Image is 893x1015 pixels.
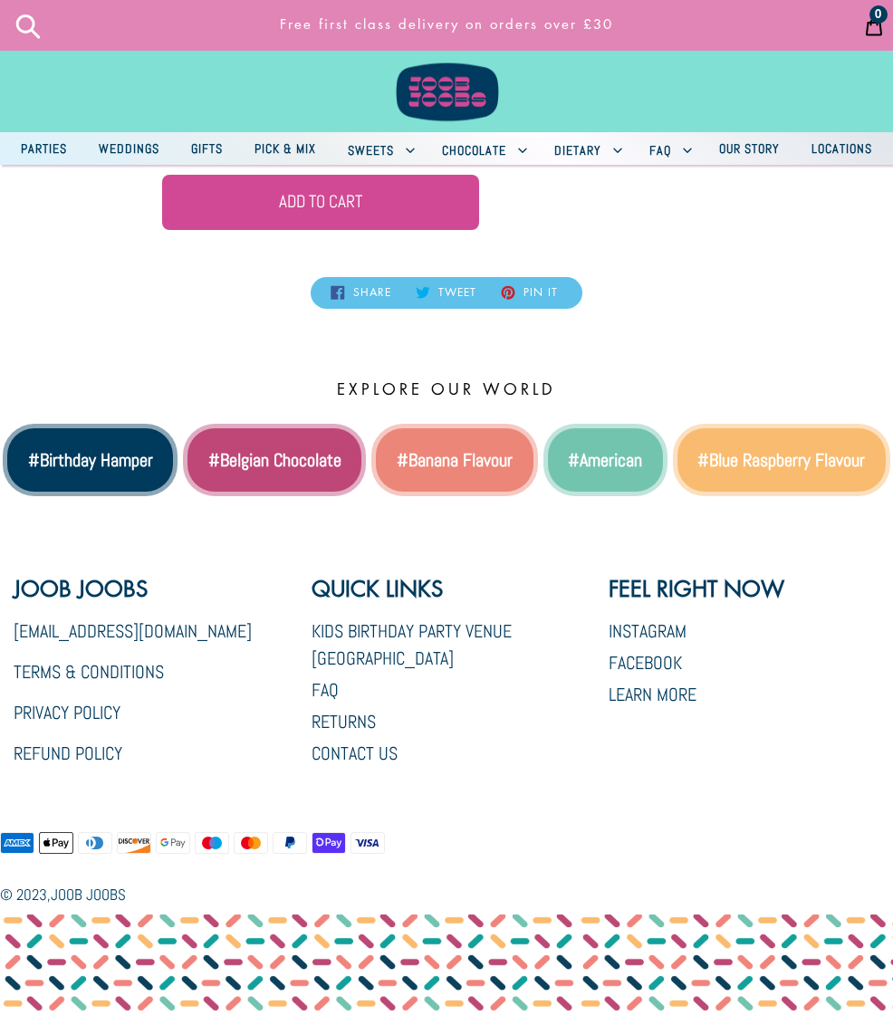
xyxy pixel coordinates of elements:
a: Facebook [609,651,682,675]
a: Kids Birthday Party Venue [GEOGRAPHIC_DATA] [312,619,512,670]
button: Chocolate [428,132,536,165]
a: Parties [7,136,81,162]
a: Free first class delivery on orders over £30 [111,8,782,40]
a: Instagram [609,619,687,643]
span: Chocolate [437,142,511,158]
button: FAQ [636,132,701,165]
span: 0 [875,8,882,21]
span: FAQ [645,142,676,158]
a: Learn More [609,683,696,706]
a: Our Story [706,136,793,162]
a: #Birthday Hamper [28,448,153,472]
span: Share [353,287,391,298]
button: Dietary [541,132,631,165]
a: 0 [855,3,893,48]
button: Sweets [334,132,424,165]
span: Our Story [715,140,784,157]
a: Refund Policy [14,742,122,765]
a: Pick & Mix [241,136,330,162]
span: Add to cart [279,190,362,213]
span: Dietary [550,142,606,158]
a: Privacy Policy [14,701,120,724]
p: Joob Joobs [14,576,252,604]
a: Locations [798,136,886,162]
span: Sweets [343,142,398,158]
a: #Blue Raspberry Flavour [697,448,865,472]
a: Returns [312,710,376,733]
span: Parties [16,140,72,157]
span: Weddings [94,140,164,157]
a: FAQ [312,678,339,702]
a: #American [568,448,642,472]
a: Gifts [178,136,236,162]
p: Quick links [312,576,582,604]
img: Joob Joobs [383,9,510,125]
a: #Belgian Chocolate [208,448,341,472]
span: Tweet [438,287,476,298]
a: Terms & Conditions [14,660,164,684]
a: Contact Us [312,742,398,765]
p: Free first class delivery on orders over £30 [120,8,774,40]
span: Gifts [187,140,227,157]
span: Pin it [523,287,558,298]
a: Weddings [85,136,173,162]
a: #Banana Flavour [397,448,513,472]
p: Feel Right Now [609,576,784,604]
span: Pick & Mix [250,140,321,157]
button: Add to cart [162,175,479,230]
span: Locations [807,140,877,157]
a: Joob Joobs [51,885,126,905]
a: [EMAIL_ADDRESS][DOMAIN_NAME] [14,619,252,643]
